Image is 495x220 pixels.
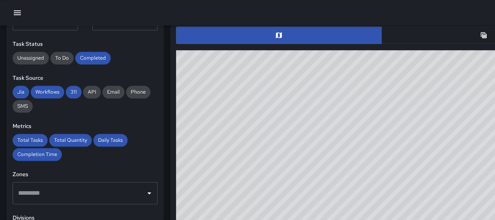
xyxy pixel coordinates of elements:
[13,88,29,95] span: Jia
[13,151,62,158] span: Completion Time
[13,134,48,147] div: Total Tasks
[31,86,64,98] div: Workflows
[50,55,74,61] span: To Do
[176,26,382,44] button: Map
[75,55,111,61] span: Completed
[13,100,33,113] div: SMS
[126,86,150,98] div: Phone
[13,103,33,109] span: SMS
[66,86,82,98] div: 311
[75,52,111,64] div: Completed
[13,148,62,161] div: Completion Time
[13,74,158,83] h6: Task Source
[13,52,49,64] div: Unassigned
[13,137,48,143] span: Total Tasks
[126,88,150,95] span: Phone
[50,52,74,64] div: To Do
[102,88,124,95] span: Email
[13,40,158,49] h6: Task Status
[31,88,64,95] span: Workflows
[13,55,49,61] span: Unassigned
[66,88,82,95] span: 311
[13,170,158,179] h6: Zones
[49,134,92,147] div: Total Quantity
[83,86,101,98] div: API
[93,134,128,147] div: Daily Tasks
[275,31,283,39] svg: Map
[93,137,128,143] span: Daily Tasks
[83,88,101,95] span: API
[13,122,158,131] h6: Metrics
[13,86,29,98] div: Jia
[102,86,124,98] div: Email
[480,31,488,39] svg: Table
[49,137,92,143] span: Total Quantity
[144,188,155,199] button: Open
